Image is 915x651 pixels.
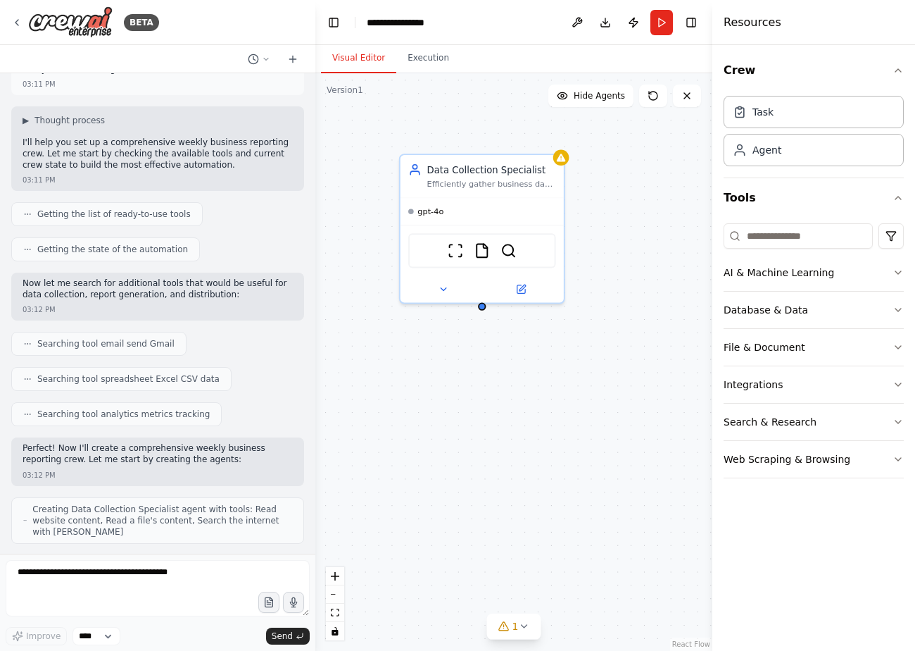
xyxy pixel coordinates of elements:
[34,115,105,126] span: Thought process
[23,115,105,126] button: ▶Thought process
[23,115,29,126] span: ▶
[724,292,904,328] button: Database & Data
[242,51,276,68] button: Switch to previous chat
[6,627,67,645] button: Improve
[427,163,556,176] div: Data Collection Specialist
[724,366,904,403] button: Integrations
[283,592,304,613] button: Click to speak your automation idea
[724,303,808,317] div: Database & Data
[399,154,565,304] div: Data Collection SpecialistEfficiently gather business data from multiple sources including web so...
[724,14,781,31] h4: Resources
[23,175,56,185] div: 03:11 PM
[724,178,904,218] button: Tools
[752,143,781,157] div: Agent
[26,631,61,642] span: Improve
[326,567,344,585] button: zoom in
[266,628,310,645] button: Send
[672,640,710,648] a: React Flow attribution
[32,504,292,538] span: Creating Data Collection Specialist agent with tools: Read website content, Read a file's content...
[724,254,904,291] button: AI & Machine Learning
[37,338,175,349] span: Searching tool email send Gmail
[326,585,344,604] button: zoom out
[326,567,344,640] div: React Flow controls
[326,622,344,640] button: toggle interactivity
[548,85,633,107] button: Hide Agents
[724,452,850,466] div: Web Scraping & Browsing
[724,340,805,354] div: File & Document
[474,243,491,259] img: FileReadTool
[124,14,159,31] div: BETA
[272,631,293,642] span: Send
[37,209,191,220] span: Getting the list of ready-to-use tools
[417,206,443,217] span: gpt-4o
[574,90,625,101] span: Hide Agents
[512,619,519,633] span: 1
[487,614,541,640] button: 1
[321,44,396,73] button: Visual Editor
[367,15,439,30] nav: breadcrumb
[724,51,904,90] button: Crew
[724,218,904,490] div: Tools
[724,404,904,440] button: Search & Research
[23,79,56,89] div: 03:11 PM
[37,409,210,420] span: Searching tool analytics metrics tracking
[324,13,343,32] button: Hide left sidebar
[23,137,293,170] p: I'll help you set up a comprehensive weekly business reporting crew. Let me start by checking the...
[724,378,783,392] div: Integrations
[28,6,113,38] img: Logo
[427,179,556,190] div: Efficiently gather business data from multiple sources including web sources, internal documents,...
[37,373,220,385] span: Searching tool spreadsheet Excel CSV data
[23,443,293,465] p: Perfect! Now I'll create a comprehensive weekly business reporting crew. Let me start by creating...
[327,85,363,96] div: Version 1
[23,278,293,300] p: Now let me search for additional tools that would be useful for data collection, report generatio...
[681,13,701,32] button: Hide right sidebar
[724,329,904,366] button: File & Document
[484,281,559,297] button: Open in side panel
[724,415,816,429] div: Search & Research
[500,243,517,259] img: SerperDevTool
[258,592,279,613] button: Upload files
[23,470,56,480] div: 03:12 PM
[724,266,834,280] div: AI & Machine Learning
[724,441,904,478] button: Web Scraping & Browsing
[752,105,774,119] div: Task
[724,90,904,178] div: Crew
[448,243,464,259] img: ScrapeWebsiteTool
[396,44,460,73] button: Execution
[326,604,344,622] button: fit view
[282,51,304,68] button: Start a new chat
[37,244,188,255] span: Getting the state of the automation
[23,304,56,315] div: 03:12 PM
